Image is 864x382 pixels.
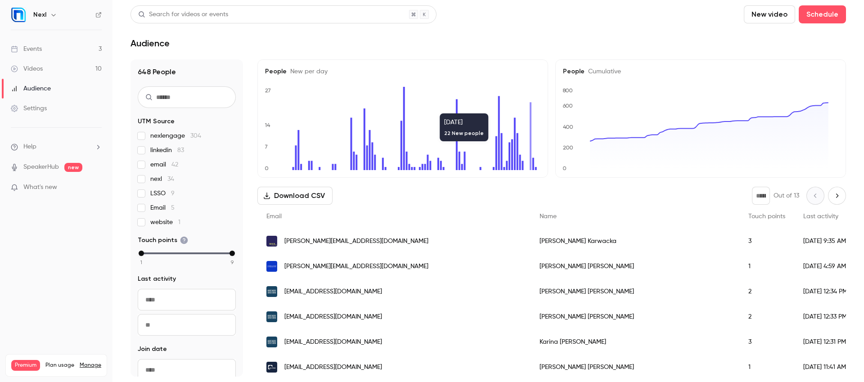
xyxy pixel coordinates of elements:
[266,286,277,297] img: macf.com.mx
[23,142,36,152] span: Help
[11,45,42,54] div: Events
[11,360,40,371] span: Premium
[562,87,573,94] text: 800
[265,144,268,150] text: 7
[138,67,236,77] h1: 648 People
[23,183,57,192] span: What's new
[828,187,846,205] button: Next page
[799,5,846,23] button: Schedule
[150,146,184,155] span: linkedin
[138,314,236,336] input: To
[171,162,178,168] span: 42
[744,5,795,23] button: New video
[287,68,328,75] span: New per day
[739,254,794,279] div: 1
[794,355,859,380] div: [DATE] 11:41 AM
[531,355,739,380] div: [PERSON_NAME] [PERSON_NAME]
[284,237,428,246] span: [PERSON_NAME][EMAIL_ADDRESS][DOMAIN_NAME]
[171,190,175,197] span: 9
[540,213,557,220] span: Name
[739,229,794,254] div: 3
[266,362,277,373] img: dlapiper.pe
[531,254,739,279] div: [PERSON_NAME] [PERSON_NAME]
[138,345,167,354] span: Join date
[774,191,799,200] p: Out of 13
[150,131,201,140] span: nexlengage
[531,279,739,304] div: [PERSON_NAME] [PERSON_NAME]
[11,64,43,73] div: Videos
[150,218,180,227] span: website
[138,289,236,310] input: From
[794,329,859,355] div: [DATE] 12:31 PM
[284,287,382,297] span: [EMAIL_ADDRESS][DOMAIN_NAME]
[794,304,859,329] div: [DATE] 12:33 PM
[739,304,794,329] div: 2
[138,236,188,245] span: Touch points
[138,274,176,283] span: Last activity
[150,189,175,198] span: LSSO
[563,144,573,151] text: 200
[563,67,838,76] h5: People
[794,279,859,304] div: [DATE] 12:34 PM
[45,362,74,369] span: Plan usage
[177,147,184,153] span: 83
[748,213,785,220] span: Touch points
[171,205,175,211] span: 5
[265,165,269,171] text: 0
[803,213,838,220] span: Last activity
[11,8,26,22] img: Nexl
[266,261,277,272] img: tamimi.com
[138,10,228,19] div: Search for videos or events
[266,236,277,247] img: wkb.pl
[33,10,46,19] h6: Nexl
[11,104,47,113] div: Settings
[585,68,621,75] span: Cumulative
[265,122,270,128] text: 14
[531,329,739,355] div: Karina [PERSON_NAME]
[150,160,178,169] span: email
[64,163,82,172] span: new
[563,124,573,130] text: 400
[150,175,174,184] span: nexl
[266,213,282,220] span: Email
[265,87,271,94] text: 27
[150,203,175,212] span: Email
[23,162,59,172] a: SpeakerHub
[284,262,428,271] span: [PERSON_NAME][EMAIL_ADDRESS][DOMAIN_NAME]
[229,251,235,256] div: max
[794,229,859,254] div: [DATE] 9:35 AM
[531,304,739,329] div: [PERSON_NAME] [PERSON_NAME]
[284,312,382,322] span: [EMAIL_ADDRESS][DOMAIN_NAME]
[257,187,333,205] button: Download CSV
[80,362,101,369] a: Manage
[739,355,794,380] div: 1
[739,279,794,304] div: 2
[167,176,174,182] span: 34
[739,329,794,355] div: 3
[266,311,277,322] img: macf.com.mx
[11,142,102,152] li: help-dropdown-opener
[190,133,201,139] span: 304
[138,117,175,126] span: UTM Source
[265,67,540,76] h5: People
[284,363,382,372] span: [EMAIL_ADDRESS][DOMAIN_NAME]
[284,337,382,347] span: [EMAIL_ADDRESS][DOMAIN_NAME]
[562,165,567,171] text: 0
[562,103,573,109] text: 600
[138,359,236,381] input: From
[231,258,234,266] span: 9
[130,38,170,49] h1: Audience
[178,219,180,225] span: 1
[266,337,277,347] img: macf.com.mx
[139,251,144,256] div: min
[140,258,142,266] span: 1
[794,254,859,279] div: [DATE] 4:59 AM
[531,229,739,254] div: [PERSON_NAME] Karwacka
[11,84,51,93] div: Audience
